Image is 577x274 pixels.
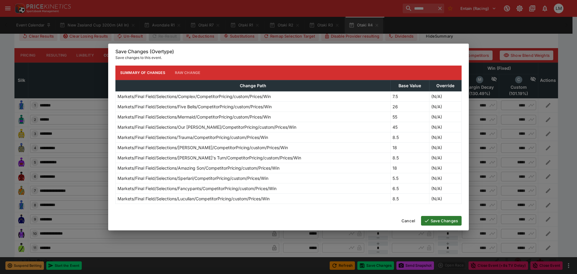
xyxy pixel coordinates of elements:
[429,142,461,152] td: (N/A)
[118,124,296,130] p: Markets/Final Field/Selections/Our [PERSON_NAME]/CompetitorPricing/custom/Prices/Win
[390,193,429,204] td: 8.5
[429,122,461,132] td: (N/A)
[118,114,271,120] p: Markets/Final Field/Selections/Mermaid/CompetitorPricing/custom/Prices/Win
[429,91,461,101] td: (N/A)
[390,80,429,91] th: Base Value
[118,134,268,140] p: Markets/Final Field/Selections/Trauma/CompetitorPricing/custom/Prices/Win
[118,155,301,161] p: Markets/Final Field/Selections/[PERSON_NAME]'s Turn/CompetitorPricing/custom/Prices/Win
[429,163,461,173] td: (N/A)
[429,132,461,142] td: (N/A)
[429,152,461,163] td: (N/A)
[390,142,429,152] td: 18
[118,103,272,110] p: Markets/Final Field/Selections/Five Bells/CompetitorPricing/custom/Prices/Win
[115,66,170,80] button: Summary of Changes
[116,80,391,91] th: Change Path
[118,175,268,181] p: Markets/Final Field/Selections/Sperlari/CompetitorPricing/custom/Prices/Win
[390,122,429,132] td: 45
[390,101,429,112] td: 26
[115,48,462,55] h6: Save Changes (Overtype)
[429,173,461,183] td: (N/A)
[118,93,271,100] p: Markets/Final Field/Selections/Complex/CompetitorPricing/custom/Prices/Win
[118,144,288,151] p: Markets/Final Field/Selections/[PERSON_NAME]/CompetitorPricing/custom/Prices/Win
[429,112,461,122] td: (N/A)
[390,163,429,173] td: 18
[118,165,279,171] p: Markets/Final Field/Selections/Amazing Son/CompetitorPricing/custom/Prices/Win
[390,173,429,183] td: 5.5
[390,132,429,142] td: 8.5
[170,66,205,80] button: Raw Change
[421,216,462,226] button: Save Changes
[390,91,429,101] td: 7.5
[115,55,462,61] p: Save changes to this event.
[390,112,429,122] td: 55
[118,185,276,192] p: Markets/Final Field/Selections/Fancypants/CompetitorPricing/custom/Prices/Win
[429,80,461,91] th: Override
[118,195,270,202] p: Markets/Final Field/Selections/Lucullan/CompetitorPricing/custom/Prices/Win
[390,152,429,163] td: 8.5
[429,193,461,204] td: (N/A)
[398,216,419,226] button: Cancel
[390,183,429,193] td: 6.5
[429,183,461,193] td: (N/A)
[429,101,461,112] td: (N/A)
